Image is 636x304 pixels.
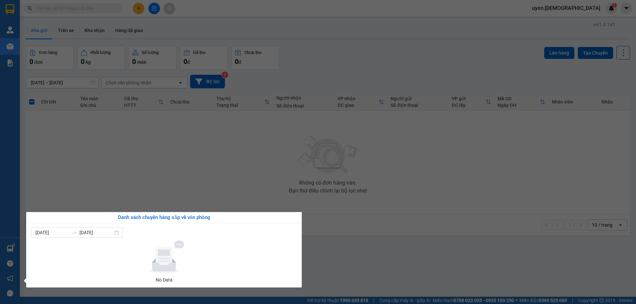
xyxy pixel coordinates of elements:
input: Từ ngày [35,229,69,236]
input: Đến ngày [79,229,113,236]
span: swap-right [72,230,77,235]
span: to [72,230,77,235]
div: Danh sách chuyến hàng sắp về văn phòng [31,214,296,222]
div: No Data [34,276,294,283]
